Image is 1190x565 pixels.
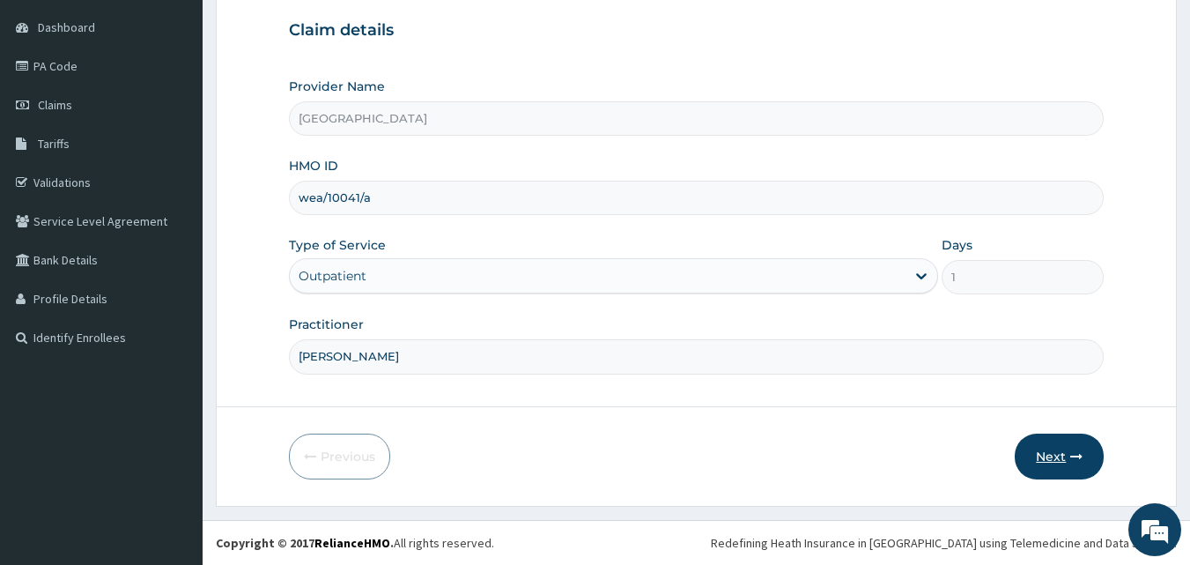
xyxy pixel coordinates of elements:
[38,19,95,35] span: Dashboard
[1015,434,1104,480] button: Next
[289,434,390,480] button: Previous
[942,236,972,254] label: Days
[216,535,394,551] strong: Copyright © 2017 .
[289,21,1105,41] h3: Claim details
[289,236,386,254] label: Type of Service
[203,520,1190,565] footer: All rights reserved.
[92,99,296,122] div: Chat with us now
[299,267,366,285] div: Outpatient
[289,339,1105,374] input: Enter Name
[289,316,364,333] label: Practitioner
[289,9,331,51] div: Minimize live chat window
[289,157,338,175] label: HMO ID
[314,535,390,551] a: RelianceHMO
[711,534,1177,552] div: Redefining Heath Insurance in [GEOGRAPHIC_DATA] using Telemedicine and Data Science!
[102,170,243,348] span: We're online!
[289,78,385,95] label: Provider Name
[38,97,72,113] span: Claims
[289,181,1105,215] input: Enter HMO ID
[33,88,71,132] img: d_794563401_company_1708531726252_794563401
[38,136,70,152] span: Tariffs
[9,377,336,439] textarea: Type your message and hit 'Enter'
